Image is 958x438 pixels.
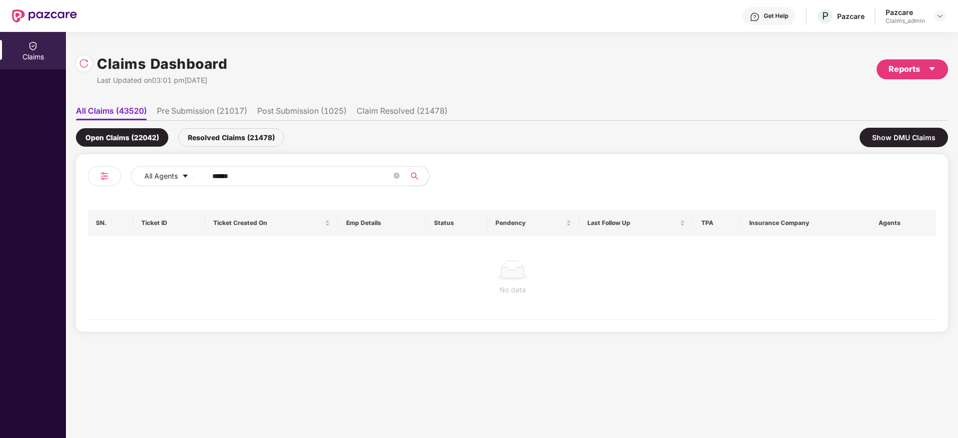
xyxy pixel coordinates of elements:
div: No data [96,284,929,295]
span: caret-down [928,65,936,73]
img: svg+xml;base64,PHN2ZyBpZD0iUmVsb2FkLTMyeDMyIiB4bWxucz0iaHR0cDovL3d3dy53My5vcmcvMjAwMC9zdmciIHdpZH... [79,58,89,68]
div: Last Updated on 03:01 pm[DATE] [97,75,227,86]
span: close-circle [394,173,400,179]
img: New Pazcare Logo [12,9,77,22]
span: Ticket Created On [213,219,323,227]
li: Pre Submission (21017) [157,106,247,120]
li: All Claims (43520) [76,106,147,120]
div: Open Claims (22042) [76,128,168,147]
span: Pendency [495,219,564,227]
span: search [405,172,424,180]
th: Last Follow Up [579,210,693,236]
img: svg+xml;base64,PHN2ZyBpZD0iQ2xhaW0iIHhtbG5zPSJodHRwOi8vd3d3LnczLm9yZy8yMDAwL3N2ZyIgd2lkdGg9IjIwIi... [28,41,38,51]
span: All Agents [144,171,178,182]
div: Get Help [764,12,788,20]
span: Last Follow Up [587,219,678,227]
span: P [822,10,829,22]
th: Pendency [487,210,579,236]
img: svg+xml;base64,PHN2ZyBpZD0iSGVscC0zMngzMiIgeG1sbnM9Imh0dHA6Ly93d3cudzMub3JnLzIwMDAvc3ZnIiB3aWR0aD... [750,12,760,22]
li: Post Submission (1025) [257,106,347,120]
img: svg+xml;base64,PHN2ZyBpZD0iRHJvcGRvd24tMzJ4MzIiIHhtbG5zPSJodHRwOi8vd3d3LnczLm9yZy8yMDAwL3N2ZyIgd2... [936,12,944,20]
img: svg+xml;base64,PHN2ZyB4bWxucz0iaHR0cDovL3d3dy53My5vcmcvMjAwMC9zdmciIHdpZHRoPSIyNCIgaGVpZ2h0PSIyNC... [98,170,110,182]
h1: Claims Dashboard [97,53,227,75]
th: Status [426,210,488,236]
li: Claim Resolved (21478) [357,106,448,120]
div: Resolved Claims (21478) [178,128,284,147]
th: Insurance Company [741,210,872,236]
span: close-circle [394,172,400,181]
th: Agents [871,210,936,236]
th: Ticket ID [133,210,205,236]
div: Claims_admin [886,17,925,25]
div: Reports [889,63,936,75]
div: Show DMU Claims [860,128,948,147]
th: Emp Details [338,210,426,236]
th: Ticket Created On [205,210,338,236]
th: TPA [693,210,741,236]
th: SN. [88,210,133,236]
button: All Agentscaret-down [131,166,210,186]
span: caret-down [182,173,189,181]
button: search [405,166,430,186]
div: Pazcare [886,7,925,17]
div: Pazcare [837,11,865,21]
